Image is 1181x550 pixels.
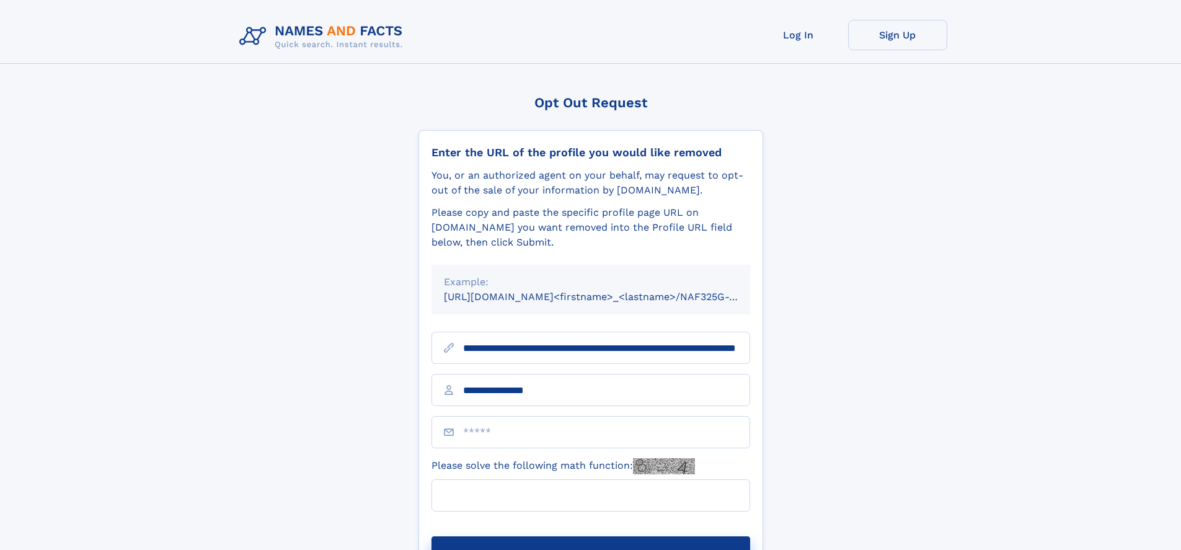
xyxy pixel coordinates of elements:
[444,291,774,303] small: [URL][DOMAIN_NAME]<firstname>_<lastname>/NAF325G-xxxxxxxx
[234,20,413,53] img: Logo Names and Facts
[431,458,695,474] label: Please solve the following math function:
[444,275,738,290] div: Example:
[431,205,750,250] div: Please copy and paste the specific profile page URL on [DOMAIN_NAME] you want removed into the Pr...
[418,95,763,110] div: Opt Out Request
[749,20,848,50] a: Log In
[848,20,947,50] a: Sign Up
[431,168,750,198] div: You, or an authorized agent on your behalf, may request to opt-out of the sale of your informatio...
[431,146,750,159] div: Enter the URL of the profile you would like removed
